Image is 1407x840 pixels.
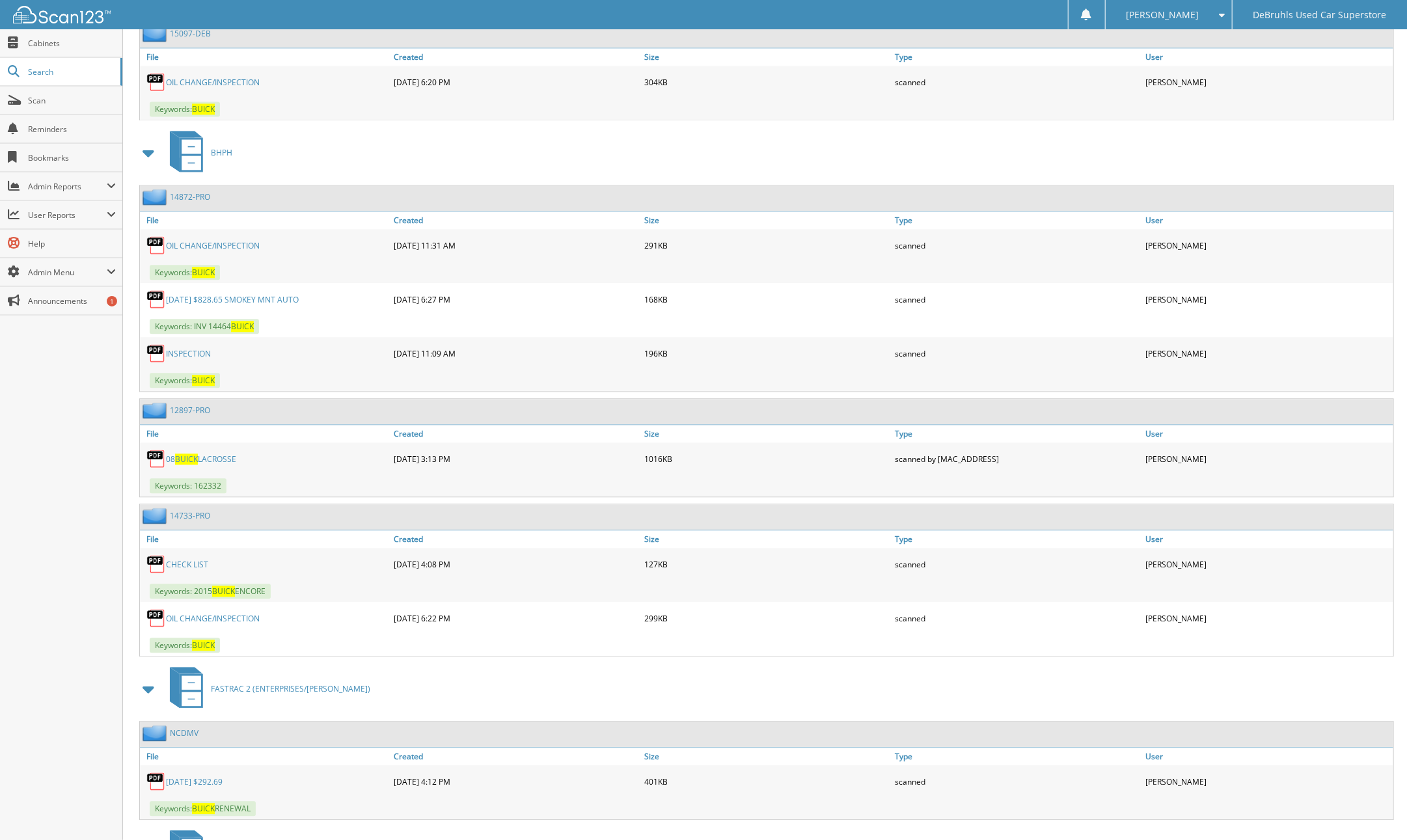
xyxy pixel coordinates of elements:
img: PDF.png [146,72,166,92]
a: Created [390,48,641,66]
a: OIL CHANGE/INSPECTION [166,77,260,88]
div: scanned [892,286,1143,312]
a: Created [390,425,641,442]
div: scanned [892,768,1143,794]
img: folder2.png [143,189,170,205]
a: Size [641,211,892,229]
a: File [140,211,390,229]
span: Keywords: 2015 ENCORE [150,584,271,599]
span: FASTRAC 2 (ENTERPRISES/[PERSON_NAME]) [211,683,370,694]
iframe: Chat Widget [1342,778,1407,840]
span: Scan [28,95,116,106]
a: BHPH [162,127,232,178]
a: User [1143,748,1393,765]
span: Keywords: [150,373,220,388]
div: [DATE] 11:31 AM [390,232,641,258]
span: Keywords: RENEWAL [150,801,256,816]
img: folder2.png [143,402,170,418]
span: Bookmarks [28,152,116,163]
span: DeBruhls Used Car Superstore [1253,11,1386,19]
a: Created [390,530,641,548]
span: BUICK [212,586,235,597]
img: folder2.png [143,25,170,42]
img: PDF.png [146,554,166,574]
a: 15097-DEB [170,28,211,39]
div: 127KB [641,551,892,577]
a: Size [641,748,892,765]
div: scanned [892,551,1143,577]
div: [DATE] 3:13 PM [390,446,641,472]
a: File [140,48,390,66]
div: 1 [107,296,117,306]
div: [DATE] 6:20 PM [390,69,641,95]
a: Type [892,530,1143,548]
a: INSPECTION [166,348,211,359]
div: [PERSON_NAME] [1143,551,1393,577]
div: 168KB [641,286,892,312]
div: [PERSON_NAME] [1143,446,1393,472]
span: Admin Reports [28,181,107,192]
span: [PERSON_NAME] [1126,11,1199,19]
span: BUICK [175,454,198,465]
div: [DATE] 4:08 PM [390,551,641,577]
img: PDF.png [146,772,166,791]
span: BUICK [192,267,215,278]
span: Reminders [28,124,116,135]
div: [PERSON_NAME] [1143,340,1393,366]
a: Size [641,530,892,548]
span: Keywords: [150,102,220,116]
img: PDF.png [146,236,166,255]
span: Keywords: INV 14464 [150,319,259,334]
span: BUICK [192,640,215,651]
a: File [140,748,390,765]
span: User Reports [28,210,107,221]
a: File [140,530,390,548]
span: Announcements [28,295,116,306]
a: Size [641,425,892,442]
div: 196KB [641,340,892,366]
a: User [1143,530,1393,548]
div: [DATE] 11:09 AM [390,340,641,366]
div: 291KB [641,232,892,258]
div: [PERSON_NAME] [1143,286,1393,312]
div: scanned [892,69,1143,95]
div: scanned [892,605,1143,631]
a: 12897-PRO [170,405,210,416]
img: folder2.png [143,508,170,524]
a: Created [390,748,641,765]
span: Help [28,238,116,249]
a: User [1143,211,1393,229]
span: Keywords: [150,265,220,280]
a: Type [892,748,1143,765]
a: User [1143,48,1393,66]
a: NCDMV [170,727,198,738]
span: Cabinets [28,38,116,49]
div: [PERSON_NAME] [1143,232,1393,258]
span: Keywords: 162332 [150,478,226,493]
img: PDF.png [146,344,166,363]
span: Search [28,66,114,77]
a: 14733-PRO [170,510,210,521]
div: 304KB [641,69,892,95]
span: Admin Menu [28,267,107,278]
div: [PERSON_NAME] [1143,605,1393,631]
div: [DATE] 6:22 PM [390,605,641,631]
div: scanned [892,340,1143,366]
span: BHPH [211,147,232,158]
a: Created [390,211,641,229]
div: [PERSON_NAME] [1143,69,1393,95]
a: 14872-PRO [170,191,210,202]
a: Type [892,48,1143,66]
a: Type [892,211,1143,229]
a: Type [892,425,1143,442]
span: BUICK [192,375,215,386]
div: scanned by [MAC_ADDRESS] [892,446,1143,472]
span: BUICK [231,321,254,332]
img: PDF.png [146,290,166,309]
a: User [1143,425,1393,442]
a: 08BUICKLACROSSE [166,454,236,465]
a: [DATE] $292.69 [166,776,223,787]
div: [DATE] 6:27 PM [390,286,641,312]
a: CHECK LIST [166,559,208,570]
